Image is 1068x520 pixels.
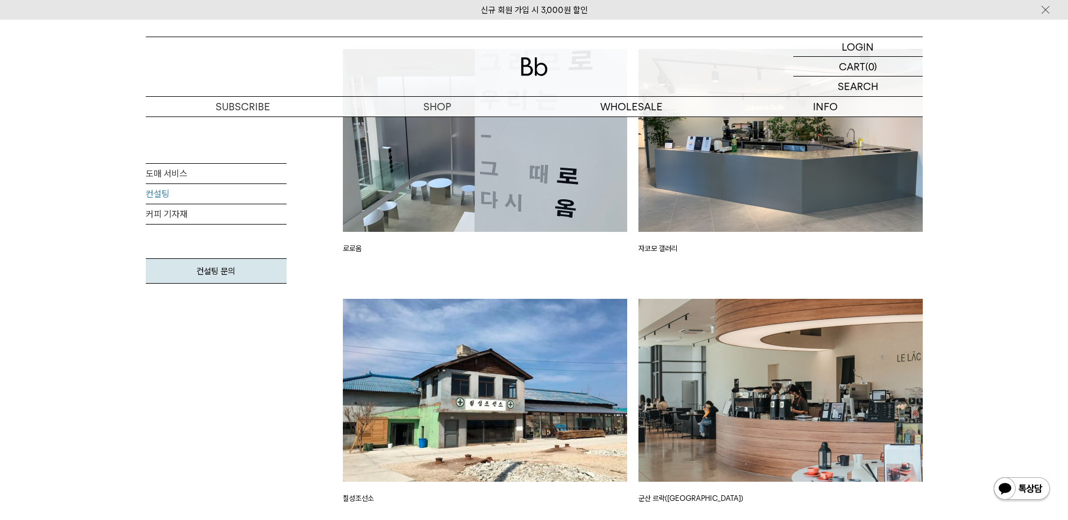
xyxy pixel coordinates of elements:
[865,57,877,76] p: (0)
[993,476,1051,503] img: 카카오톡 채널 1:1 채팅 버튼
[838,77,878,96] p: SEARCH
[481,5,588,15] a: 신규 회원 가입 시 3,000원 할인
[521,57,548,76] img: 로고
[146,258,287,284] a: 컨설팅 문의
[343,493,627,504] p: 칠성조선소
[638,493,923,504] p: 군산 르락([GEOGRAPHIC_DATA])
[638,243,923,254] p: 자코모 갤러리
[534,97,729,116] p: WHOLESALE
[146,97,340,116] a: SUBSCRIBE
[839,57,865,76] p: CART
[343,243,627,254] p: 로로옴
[842,37,874,56] p: LOGIN
[793,57,923,77] a: CART (0)
[340,97,534,116] a: SHOP
[146,164,287,184] a: 도매 서비스
[146,184,287,204] a: 컨설팅
[729,97,923,116] p: INFO
[793,37,923,57] a: LOGIN
[146,204,287,225] a: 커피 기자재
